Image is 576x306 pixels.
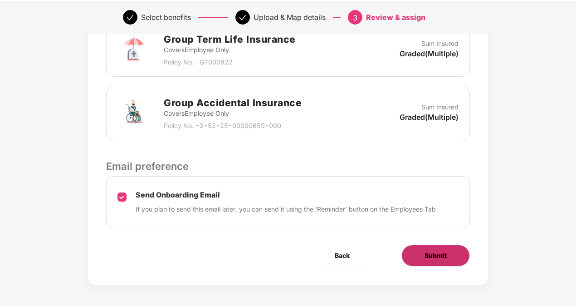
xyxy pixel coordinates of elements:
[421,102,459,112] p: Sum Insured
[164,45,296,55] p: Covers Employee Only
[117,33,150,66] img: svg+xml;base64,PHN2ZyB4bWxucz0iaHR0cDovL3d3dy53My5vcmcvMjAwMC9zdmciIHdpZHRoPSI3MiIgaGVpZ2h0PSI3Mi...
[136,204,436,214] p: If you plan to send this email later, you can send it using the ‘Reminder’ button on the Employee...
[164,32,296,47] h2: Group Term Life Insurance
[127,14,134,21] span: check
[400,49,459,59] p: Graded(Multiple)
[141,10,191,25] div: Select benefits
[164,57,296,67] p: Policy No. - GT000922
[117,97,150,129] img: svg+xml;base64,PHN2ZyB4bWxucz0iaHR0cDovL3d3dy53My5vcmcvMjAwMC9zdmciIHdpZHRoPSI3MiIgaGVpZ2h0PSI3Mi...
[136,190,436,200] p: Send Onboarding Email
[164,95,302,110] h2: Group Accidental Insurance
[335,251,350,261] span: Back
[425,251,447,261] span: Submit
[312,245,372,267] button: Back
[254,10,326,25] div: Upload & Map details
[164,121,302,131] p: Policy No. - 2-52-25-00000659-000
[421,39,459,49] p: Sum Insured
[400,112,459,122] p: Graded(Multiple)
[239,14,246,21] span: check
[366,10,425,25] div: Review & assign
[353,13,357,22] span: 3
[106,158,470,174] p: Email preference
[164,109,302,118] p: Covers Employee Only
[401,245,470,267] button: Submit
